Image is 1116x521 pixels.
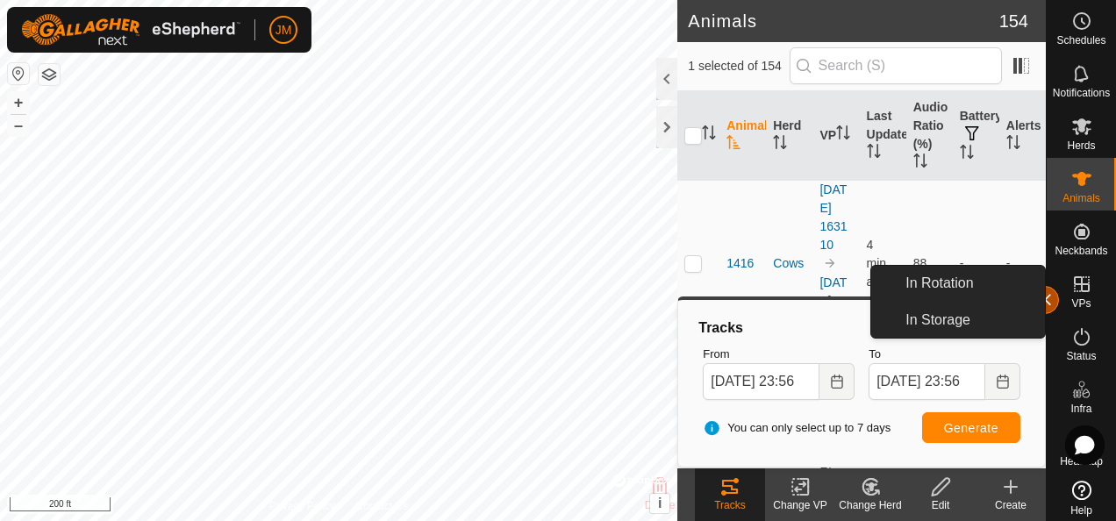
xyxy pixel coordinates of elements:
[688,11,998,32] h2: Animals
[703,419,891,437] span: You can only select up to 7 days
[1070,403,1091,414] span: Infra
[819,363,855,400] button: Choose Date
[275,21,292,39] span: JM
[1066,351,1096,361] span: Status
[960,147,974,161] p-sorticon: Activate to sort
[1053,88,1110,98] span: Notifications
[1006,138,1020,152] p-sorticon: Activate to sort
[871,266,1045,301] li: In Rotation
[1056,35,1105,46] span: Schedules
[985,363,1020,400] button: Choose Date
[905,273,973,294] span: In Rotation
[650,494,669,513] button: i
[860,91,906,181] th: Last Updated
[1070,505,1092,516] span: Help
[906,91,953,181] th: Audio Ratio (%)
[8,92,29,113] button: +
[356,498,408,514] a: Contact Us
[871,303,1045,338] li: In Storage
[1062,193,1100,203] span: Animals
[719,91,766,181] th: Animal
[869,346,1020,363] label: To
[8,63,29,84] button: Reset Map
[1067,140,1095,151] span: Herds
[766,91,812,181] th: Herd
[819,182,847,252] a: [DATE] 163110
[696,318,1027,339] div: Tracks
[773,254,805,273] div: Cows
[905,497,976,513] div: Edit
[1055,246,1107,256] span: Neckbands
[913,156,927,170] p-sorticon: Activate to sort
[922,412,1020,443] button: Generate
[836,128,850,142] p-sorticon: Activate to sort
[39,64,60,85] button: Map Layers
[8,115,29,136] button: –
[999,180,1046,347] td: -
[773,138,787,152] p-sorticon: Activate to sort
[944,421,998,435] span: Generate
[905,310,970,331] span: In Storage
[765,497,835,513] div: Change VP
[823,256,837,270] img: to
[1071,298,1091,309] span: VPs
[999,91,1046,181] th: Alerts
[976,497,1046,513] div: Create
[702,128,716,142] p-sorticon: Activate to sort
[895,303,1045,338] a: In Storage
[790,47,1002,84] input: Search (S)
[726,138,740,152] p-sorticon: Activate to sort
[726,254,754,273] span: 1416
[695,497,765,513] div: Tracks
[819,275,847,345] a: [DATE] 120228
[867,146,881,161] p-sorticon: Activate to sort
[867,238,890,289] span: Aug 9, 2025, 11:51 PM
[999,8,1028,34] span: 154
[688,57,789,75] span: 1 selected of 154
[895,266,1045,301] a: In Rotation
[269,498,335,514] a: Privacy Policy
[812,91,859,181] th: VP
[913,256,927,270] span: 88
[1060,456,1103,467] span: Heatmap
[703,346,855,363] label: From
[953,91,999,181] th: Battery
[658,496,662,510] span: i
[953,180,999,347] td: -
[21,14,240,46] img: Gallagher Logo
[835,497,905,513] div: Change Herd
